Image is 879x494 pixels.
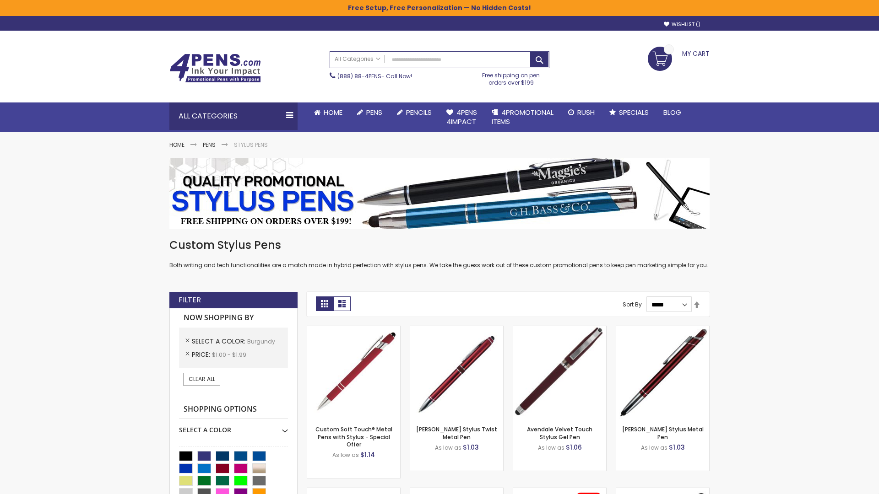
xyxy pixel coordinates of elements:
span: Pens [366,107,382,117]
strong: Stylus Pens [234,141,268,149]
span: As low as [641,444,667,451]
a: (888) 88-4PENS [337,72,381,80]
div: All Categories [169,102,298,130]
a: Avendale Velvet Touch Stylus Gel Pen [527,425,592,440]
a: Olson Stylus Metal Pen-Burgundy [616,326,709,333]
a: Pens [203,141,216,149]
span: Pencils [406,107,432,117]
a: 4PROMOTIONALITEMS [484,102,561,132]
strong: Grid [316,296,333,311]
strong: Filter [179,295,201,305]
a: Pens [350,102,390,123]
a: Home [307,102,350,123]
span: $1.00 - $1.99 [212,351,246,359]
h1: Custom Stylus Pens [169,238,710,252]
span: Clear All [189,375,215,383]
img: Olson Stylus Metal Pen-Burgundy [616,326,709,419]
label: Sort By [623,301,642,308]
strong: Shopping Options [179,400,288,419]
a: Avendale Velvet Touch Stylus Gel Pen-Burgundy [513,326,606,333]
img: 4Pens Custom Pens and Promotional Products [169,54,261,83]
a: Blog [656,102,689,123]
a: [PERSON_NAME] Stylus Twist Metal Pen [416,425,497,440]
span: $1.06 [566,443,582,452]
span: As low as [332,451,359,459]
span: 4PROMOTIONAL ITEMS [492,107,553,126]
img: Stylus Pens [169,158,710,229]
span: 4Pens 4impact [446,107,477,126]
a: Colter Stylus Twist Metal Pen-Burgundy [410,326,503,333]
a: All Categories [330,52,385,67]
a: Custom Soft Touch® Metal Pens with Stylus - Special Offer [315,425,392,448]
img: Avendale Velvet Touch Stylus Gel Pen-Burgundy [513,326,606,419]
span: $1.03 [669,443,685,452]
span: Burgundy [247,338,275,345]
span: Home [324,107,342,117]
span: All Categories [335,55,380,63]
a: Wishlist [664,21,700,28]
a: 4Pens4impact [439,102,484,132]
a: Pencils [390,102,439,123]
div: Select A Color [179,419,288,435]
a: Clear All [184,373,220,386]
span: As low as [538,444,564,451]
span: - Call Now! [337,72,412,80]
img: Colter Stylus Twist Metal Pen-Burgundy [410,326,503,419]
span: Specials [619,107,649,117]
div: Both writing and tech functionalities are a match made in hybrid perfection with stylus pens. We ... [169,238,710,269]
a: Specials [602,102,656,123]
a: Custom Soft Touch® Metal Pens with Stylus-Burgundy [307,326,400,333]
div: Free shipping on pen orders over $199 [473,68,550,86]
span: Blog [663,107,681,117]
span: Price [192,350,212,359]
a: Home [169,141,184,149]
span: Rush [577,107,595,117]
img: Custom Soft Touch® Metal Pens with Stylus-Burgundy [307,326,400,419]
span: As low as [435,444,461,451]
a: [PERSON_NAME] Stylus Metal Pen [622,425,704,440]
span: Select A Color [192,337,247,346]
span: $1.14 [360,450,375,459]
span: $1.03 [463,443,479,452]
a: Rush [561,102,602,123]
strong: Now Shopping by [179,308,288,328]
